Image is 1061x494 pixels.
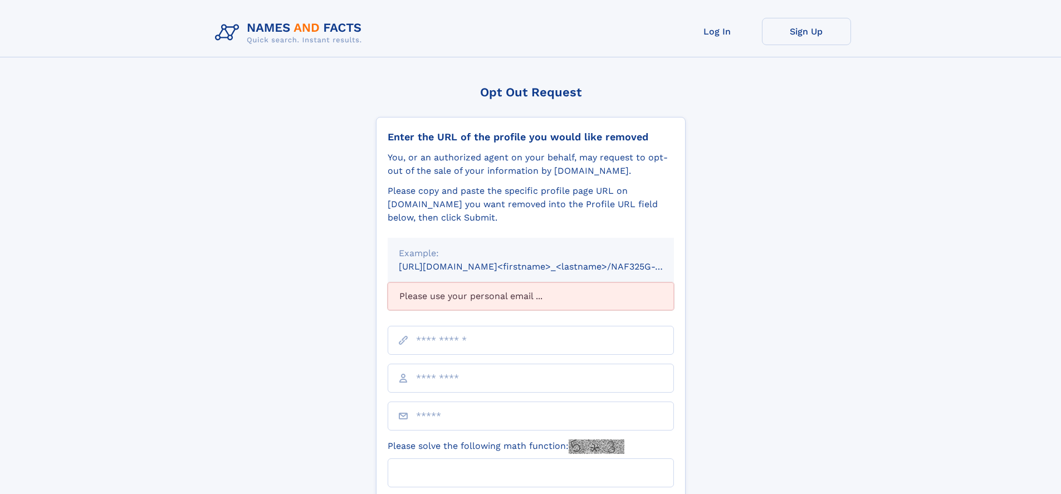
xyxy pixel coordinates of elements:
div: Opt Out Request [376,85,686,99]
div: Example: [399,247,663,260]
label: Please solve the following math function: [388,439,624,454]
div: Enter the URL of the profile you would like removed [388,131,674,143]
a: Log In [673,18,762,45]
div: Please copy and paste the specific profile page URL on [DOMAIN_NAME] you want removed into the Pr... [388,184,674,224]
small: [URL][DOMAIN_NAME]<firstname>_<lastname>/NAF325G-xxxxxxxx [399,261,695,272]
img: Logo Names and Facts [211,18,371,48]
a: Sign Up [762,18,851,45]
div: Please use your personal email ... [388,282,674,310]
div: You, or an authorized agent on your behalf, may request to opt-out of the sale of your informatio... [388,151,674,178]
